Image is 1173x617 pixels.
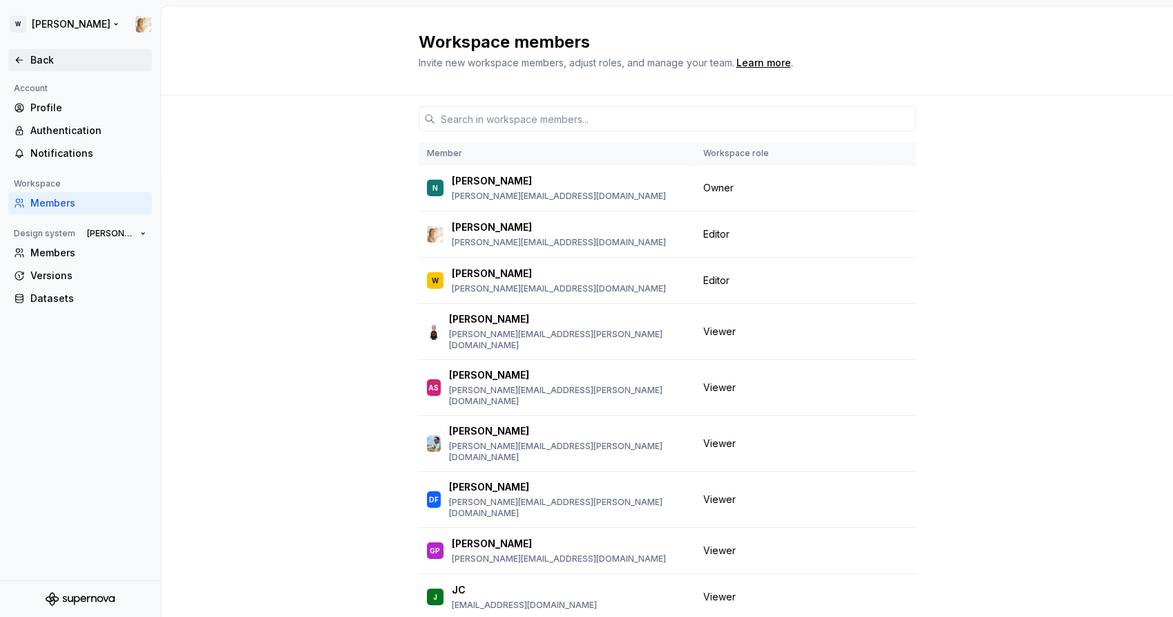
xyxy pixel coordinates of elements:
div: Design system [8,225,81,242]
div: Workspace [8,175,66,192]
p: [PERSON_NAME][EMAIL_ADDRESS][PERSON_NAME][DOMAIN_NAME] [449,441,687,463]
span: Editor [703,274,729,287]
a: Members [8,192,152,214]
div: W [10,16,26,32]
div: Members [30,246,146,260]
p: [PERSON_NAME] [452,220,532,234]
img: Marisa Recuenco [135,16,152,32]
div: Profile [30,101,146,115]
button: W[PERSON_NAME]Marisa Recuenco [3,9,158,39]
a: Authentication [8,120,152,142]
img: Marisa Recuenco [427,226,444,243]
div: DF [429,493,439,506]
p: [PERSON_NAME] [449,312,529,326]
span: [PERSON_NAME] [87,228,135,239]
a: Notifications [8,142,152,164]
span: Editor [703,227,729,241]
a: Profile [8,97,152,119]
p: [PERSON_NAME] [452,174,532,188]
div: W [432,274,439,287]
input: Search in workspace members... [435,106,916,131]
div: J [433,590,437,604]
h2: Workspace members [419,31,899,53]
a: Back [8,49,152,71]
div: Authentication [30,124,146,137]
p: [PERSON_NAME][EMAIL_ADDRESS][PERSON_NAME][DOMAIN_NAME] [449,329,687,351]
a: Learn more [736,56,791,70]
span: Viewer [703,325,736,339]
p: [PERSON_NAME][EMAIL_ADDRESS][DOMAIN_NAME] [452,237,666,248]
p: [PERSON_NAME] [452,537,532,551]
p: [PERSON_NAME] [449,480,529,494]
span: . [734,58,793,68]
svg: Supernova Logo [46,592,115,606]
a: Datasets [8,287,152,310]
span: Viewer [703,493,736,506]
span: Invite new workspace members, adjust roles, and manage your team. [419,57,734,68]
p: [PERSON_NAME] [449,368,529,382]
div: [PERSON_NAME] [32,17,111,31]
span: Owner [703,181,734,195]
p: [PERSON_NAME] [452,267,532,281]
div: Back [30,53,146,67]
p: [PERSON_NAME][EMAIL_ADDRESS][DOMAIN_NAME] [452,553,666,564]
span: Viewer [703,381,736,395]
a: Versions [8,265,152,287]
div: Datasets [30,292,146,305]
span: Viewer [703,590,736,604]
p: [PERSON_NAME][EMAIL_ADDRESS][DOMAIN_NAME] [452,283,666,294]
div: Notifications [30,146,146,160]
div: Account [8,80,53,97]
img: Daniel G [427,435,441,452]
div: AS [428,381,439,395]
p: [EMAIL_ADDRESS][DOMAIN_NAME] [452,600,597,611]
th: Workspace role [695,142,880,165]
p: [PERSON_NAME][EMAIL_ADDRESS][PERSON_NAME][DOMAIN_NAME] [449,497,687,519]
div: Members [30,196,146,210]
div: GP [430,544,440,558]
div: Versions [30,269,146,283]
div: N [432,181,438,195]
p: [PERSON_NAME] [449,424,529,438]
img: Adam [427,323,441,340]
p: JC [452,583,466,597]
p: [PERSON_NAME][EMAIL_ADDRESS][PERSON_NAME][DOMAIN_NAME] [449,385,687,407]
a: Members [8,242,152,264]
th: Member [419,142,695,165]
p: [PERSON_NAME][EMAIL_ADDRESS][DOMAIN_NAME] [452,191,666,202]
span: Viewer [703,437,736,450]
span: Viewer [703,544,736,558]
